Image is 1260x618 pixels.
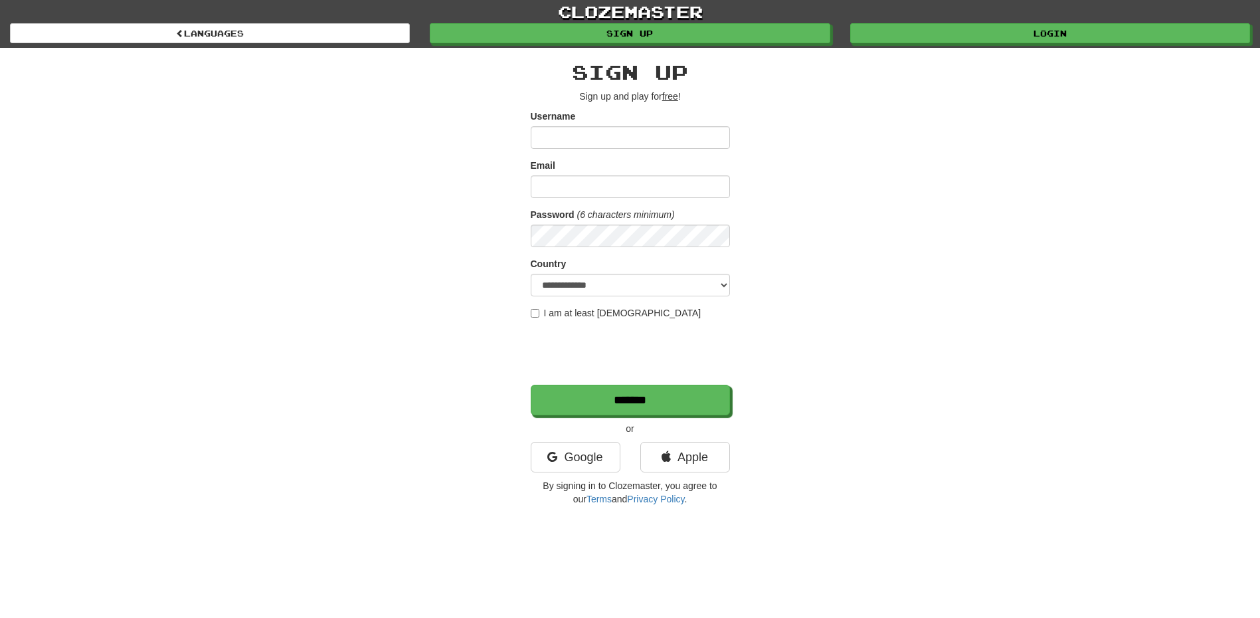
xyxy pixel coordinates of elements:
[531,306,701,320] label: I am at least [DEMOGRAPHIC_DATA]
[531,61,730,83] h2: Sign up
[662,91,678,102] u: free
[430,23,830,43] a: Sign up
[531,159,555,172] label: Email
[577,209,675,220] em: (6 characters minimum)
[586,494,612,504] a: Terms
[531,90,730,103] p: Sign up and play for !
[640,442,730,472] a: Apple
[531,422,730,435] p: or
[531,208,575,221] label: Password
[10,23,410,43] a: Languages
[531,110,576,123] label: Username
[531,479,730,506] p: By signing in to Clozemaster, you agree to our and .
[531,309,539,318] input: I am at least [DEMOGRAPHIC_DATA]
[850,23,1250,43] a: Login
[531,257,567,270] label: Country
[531,442,620,472] a: Google
[531,326,733,378] iframe: reCAPTCHA
[627,494,684,504] a: Privacy Policy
